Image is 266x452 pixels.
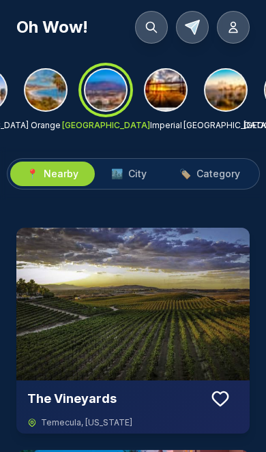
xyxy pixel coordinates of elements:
[163,162,256,186] button: 🏷️Category
[145,70,186,110] img: Imperial
[205,70,246,110] img: Los Angeles
[25,70,66,110] img: Orange
[16,228,250,380] img: The Vineyards
[41,417,132,428] span: Temecula , [US_STATE]
[16,16,88,38] h1: Oh Wow!
[111,167,123,181] span: 🏙️
[150,120,182,131] p: Imperial
[196,167,240,181] span: Category
[27,167,38,181] span: 📍
[31,120,61,131] p: Orange
[179,167,191,181] span: 🏷️
[27,389,202,408] h3: The Vineyards
[44,167,78,181] span: Nearby
[10,162,95,186] button: 📍Nearby
[95,162,163,186] button: 🏙️City
[128,167,147,181] span: City
[62,120,150,131] p: [GEOGRAPHIC_DATA]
